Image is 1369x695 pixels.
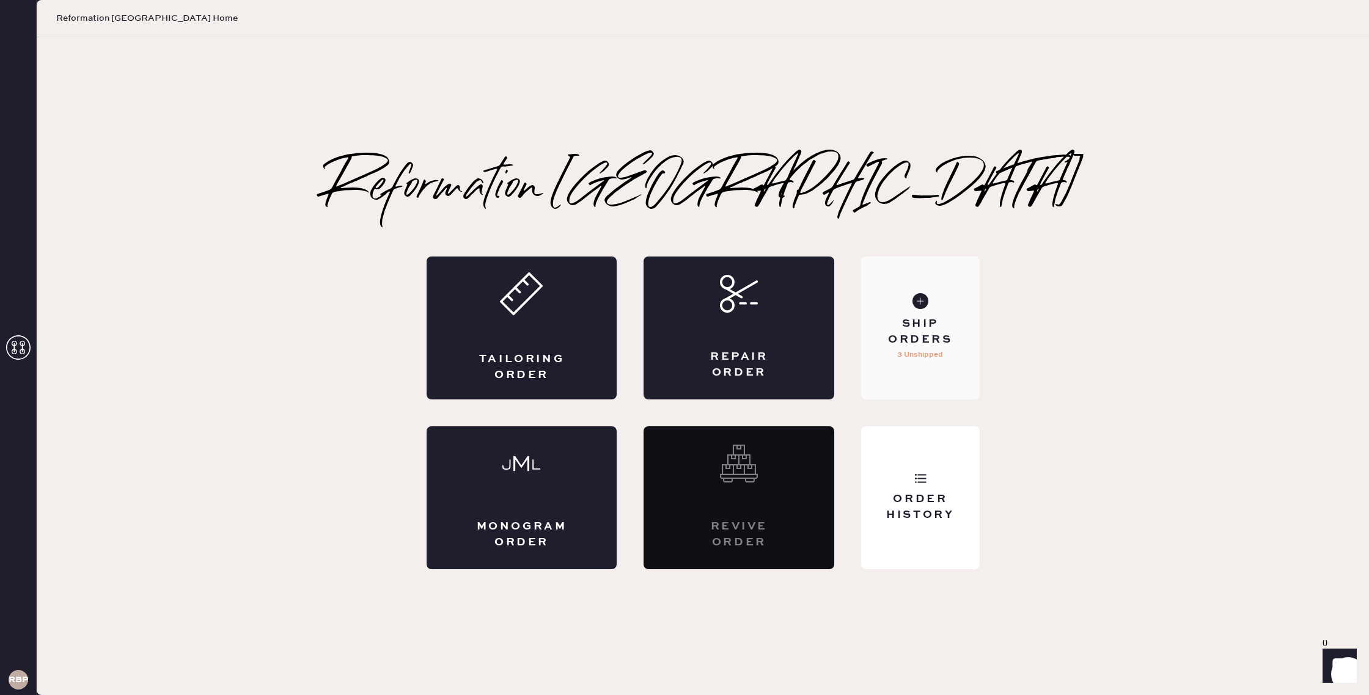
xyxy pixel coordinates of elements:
h2: Reformation [GEOGRAPHIC_DATA] [325,164,1081,213]
iframe: Front Chat [1311,640,1363,693]
h3: RBPA [9,675,28,684]
div: Ship Orders [871,316,969,347]
div: Order History [871,492,969,522]
div: Repair Order [692,349,785,380]
div: Monogram Order [475,519,568,550]
p: 3 Unshipped [897,347,943,362]
div: Interested? Contact us at care@hemster.co [644,426,834,569]
span: Reformation [GEOGRAPHIC_DATA] Home [56,12,238,24]
div: Revive order [692,519,785,550]
div: Tailoring Order [475,352,568,382]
